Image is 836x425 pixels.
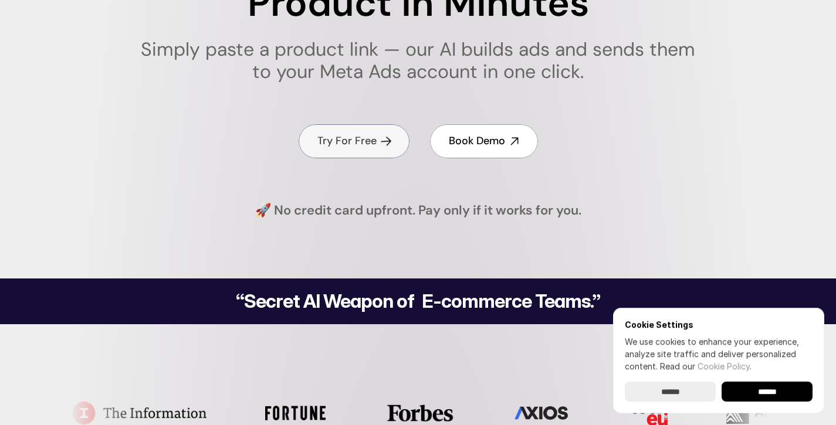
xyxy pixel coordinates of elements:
h4: Book Demo [449,134,505,148]
a: Book Demo [430,124,538,158]
h1: Simply paste a product link — our AI builds ads and sends them to your Meta Ads account in one cl... [133,38,703,83]
a: Cookie Policy [698,361,750,371]
a: Try For Free [299,124,409,158]
span: Read our . [660,361,752,371]
h4: 🚀 No credit card upfront. Pay only if it works for you. [255,202,581,220]
p: We use cookies to enhance your experience, analyze site traffic and deliver personalized content. [625,335,813,372]
h2: “Secret AI Weapon of E-commerce Teams.” [206,292,631,311]
h6: Cookie Settings [625,319,813,329]
h4: Try For Free [317,134,377,148]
